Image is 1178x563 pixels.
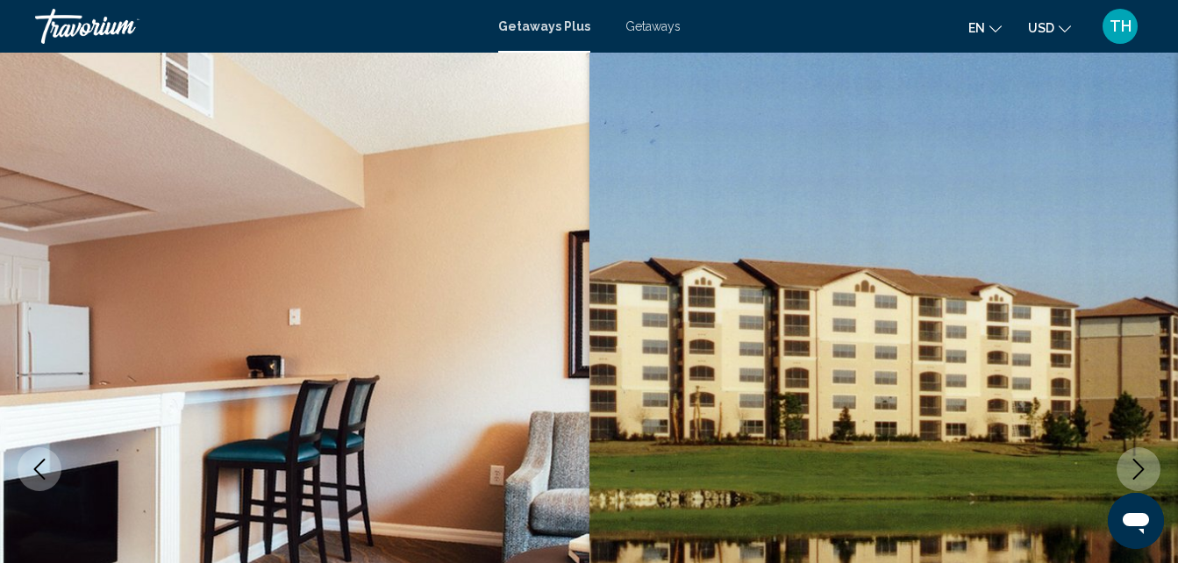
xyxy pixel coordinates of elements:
[968,21,985,35] span: en
[1108,493,1164,549] iframe: Button to launch messaging window
[35,9,481,44] a: Travorium
[1117,447,1160,491] button: Next image
[1110,18,1132,35] span: TH
[1028,15,1071,40] button: Change currency
[1097,8,1143,45] button: User Menu
[18,447,61,491] button: Previous image
[1028,21,1054,35] span: USD
[968,15,1002,40] button: Change language
[498,19,590,33] a: Getaways Plus
[625,19,681,33] a: Getaways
